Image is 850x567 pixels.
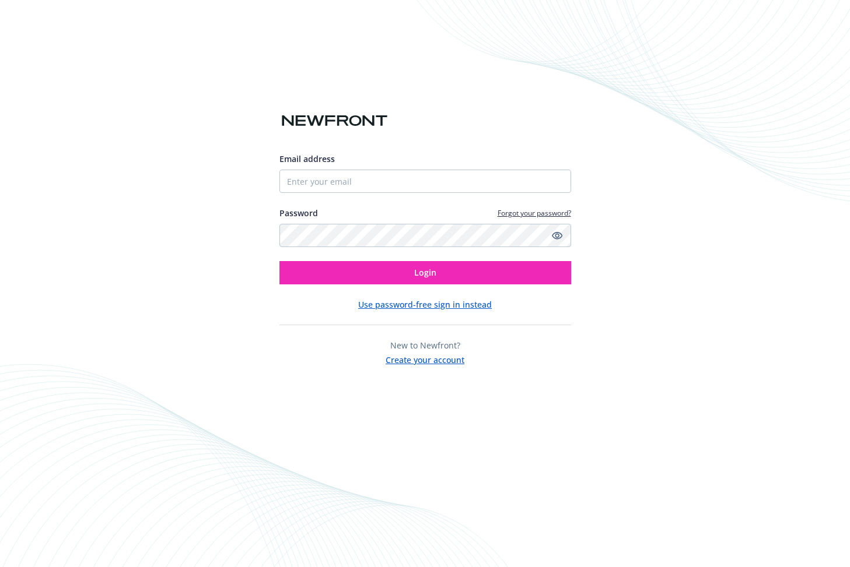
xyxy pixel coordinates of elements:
[279,170,571,193] input: Enter your email
[279,111,390,131] img: Newfront logo
[414,267,436,278] span: Login
[390,340,460,351] span: New to Newfront?
[279,207,318,219] label: Password
[498,208,571,218] a: Forgot your password?
[279,261,571,284] button: Login
[358,298,492,311] button: Use password-free sign in instead
[279,224,571,247] input: Enter your password
[279,153,335,164] span: Email address
[550,228,564,242] a: Show password
[386,351,464,366] button: Create your account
